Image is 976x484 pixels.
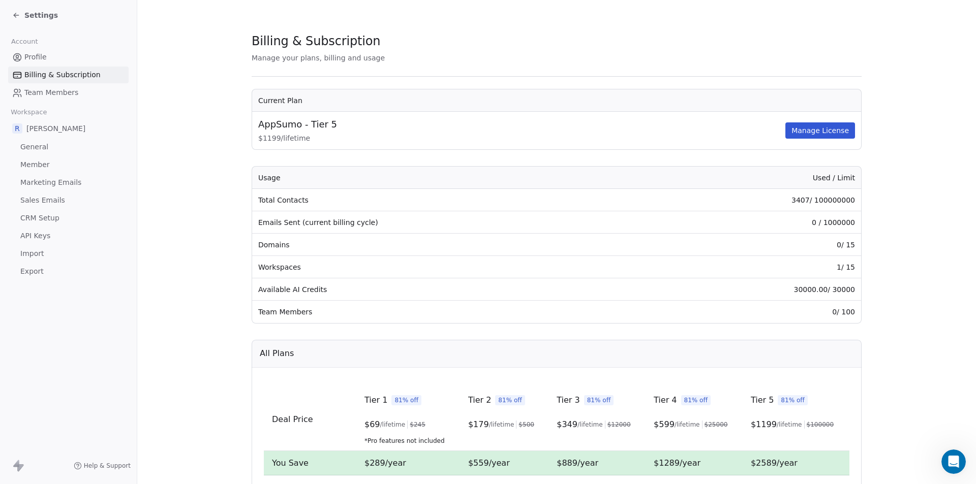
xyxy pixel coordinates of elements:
span: $289/year [364,458,406,468]
span: $ 12000 [607,421,631,429]
span: Tier 2 [468,394,491,406]
div: joined the conversation [61,191,156,201]
span: $ 25000 [705,421,728,429]
span: $ 1199 / lifetime [258,133,783,143]
a: Import [8,245,129,262]
span: /lifetime [577,421,603,429]
a: CRM Setup [8,210,129,227]
span: /lifetime [380,421,406,429]
td: 0 / 15 [639,234,861,256]
div: Our usual reply time 🕒 [16,142,159,162]
div: Close [178,4,197,22]
span: 81% off [495,395,525,405]
div: Please review the following article for further guidance on - [16,249,159,269]
div: You’ll get replies here and in your email: ✉️ [16,96,159,136]
div: how to create segments from people uploaded in the list [37,50,195,82]
td: Emails Sent (current billing cycle) [252,211,639,234]
span: /lifetime [777,421,802,429]
span: 81% off [681,395,711,405]
img: Profile image for Fin [29,6,45,22]
span: Tier 5 [751,394,774,406]
span: Workspace [7,105,51,120]
span: Deal Price [272,414,313,424]
span: 81% off [778,395,808,405]
span: 81% off [584,395,614,405]
span: /lifetime [489,421,514,429]
div: [DATE] [8,176,195,189]
span: Manage your plans, billing and usage [252,54,385,62]
span: $ 599 [654,418,675,431]
div: Mrinal says… [8,213,195,283]
span: Settings [24,10,58,20]
a: Billing & Subscription [8,67,129,83]
span: Team Members [24,87,78,98]
td: Workspaces [252,256,639,278]
span: Member [20,159,50,170]
a: Help & Support [74,462,131,470]
div: Hi, [16,219,159,229]
span: API Keys [20,231,50,241]
div: Fin says… [8,90,195,176]
div: Thank you for reaching out. [16,234,159,244]
a: Settings [12,10,58,20]
span: Bad [48,327,63,341]
b: 1 day [25,152,47,160]
span: *Pro features not included [364,437,452,445]
h1: Fin [49,5,62,13]
span: Amazing [120,327,134,341]
div: [DATE] [8,283,195,297]
a: Member [8,156,129,173]
span: You Save [272,458,309,468]
a: API Keys [8,228,129,244]
span: Account [7,34,42,49]
a: Team Members [8,84,129,101]
span: Profile [24,52,47,62]
th: Current Plan [252,89,861,112]
img: Profile image for Mrinal [48,191,58,201]
span: AppSumo - Tier 5 [258,118,337,131]
td: 1 / 15 [639,256,861,278]
span: Great [96,327,110,341]
a: Segments [91,260,127,268]
span: $ 349 [557,418,577,431]
span: $ 69 [364,418,380,431]
span: OK [72,327,86,341]
b: Mrinal [61,192,83,200]
button: Manage License [785,122,855,139]
a: Sales Emails [8,192,129,209]
span: $ 500 [518,421,534,429]
iframe: Intercom live chat [941,449,966,474]
a: Marketing Emails [8,174,129,191]
span: Tier 1 [364,394,387,406]
span: Export [20,266,44,277]
div: Hi,Thank you for reaching out.Please review the following article for further guidance on -Segments [8,213,167,275]
span: Sales Emails [20,195,65,206]
td: Domains [252,234,639,256]
p: The team can also help [49,13,127,23]
span: $ 179 [468,418,489,431]
th: Usage [252,167,639,189]
td: 0 / 100 [639,301,861,323]
div: Gaurav says… [8,50,195,90]
button: go back [7,4,26,23]
div: [DATE] [8,37,195,50]
span: All Plans [260,347,294,360]
th: Used / Limit [639,167,861,189]
span: $2589/year [751,458,798,468]
td: Total Contacts [252,189,639,211]
span: Tier 3 [557,394,579,406]
a: General [8,139,129,155]
div: Rate your conversation [19,307,140,319]
span: Billing & Subscription [252,34,380,49]
span: $ 245 [410,421,425,429]
td: Team Members [252,301,639,323]
div: Mrinal says… [8,189,195,213]
span: Tier 4 [654,394,677,406]
span: /lifetime [675,421,700,429]
div: how to create segments from people uploaded in the list [45,56,187,76]
span: Terrible [24,327,39,341]
a: Export [8,263,129,280]
a: Profile [8,49,129,66]
div: You’ll get replies here and in your email:✉️[EMAIL_ADDRESS][DOMAIN_NAME]Our usual reply time🕒1 day [8,90,167,168]
span: $ 1199 [751,418,777,431]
